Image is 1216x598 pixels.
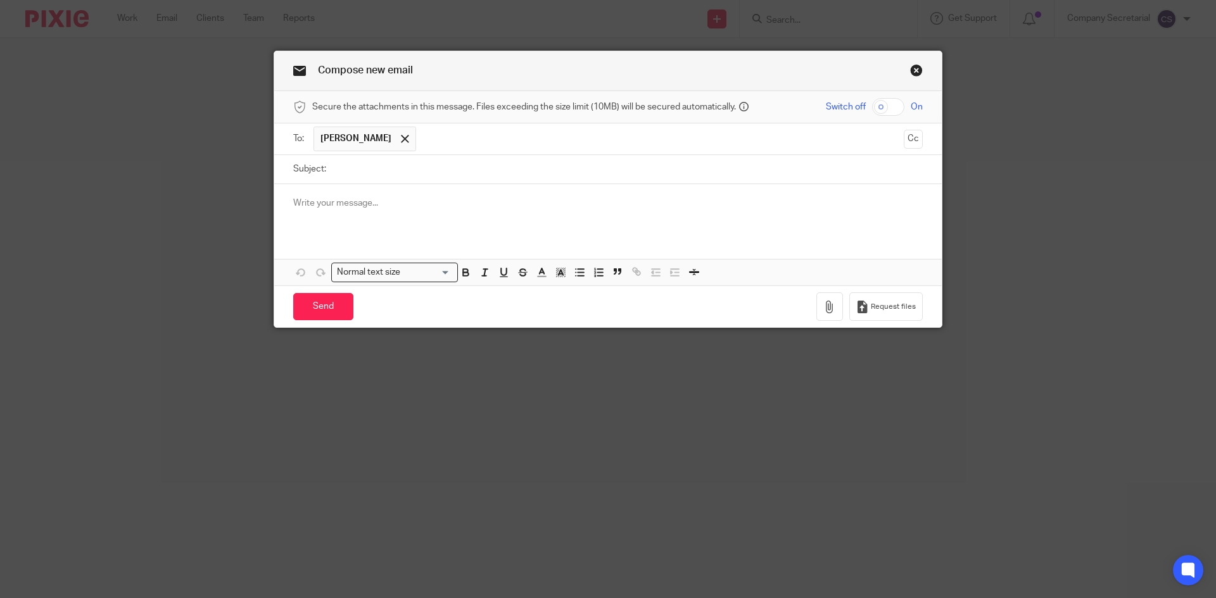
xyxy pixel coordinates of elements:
[911,101,923,113] span: On
[904,130,923,149] button: Cc
[293,163,326,175] label: Subject:
[312,101,736,113] span: Secure the attachments in this message. Files exceeding the size limit (10MB) will be secured aut...
[405,266,450,279] input: Search for option
[293,293,353,320] input: Send
[826,101,866,113] span: Switch off
[849,292,923,321] button: Request files
[331,263,458,282] div: Search for option
[293,132,307,145] label: To:
[871,302,916,312] span: Request files
[334,266,403,279] span: Normal text size
[318,65,413,75] span: Compose new email
[910,64,923,81] a: Close this dialog window
[320,132,391,145] span: [PERSON_NAME]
